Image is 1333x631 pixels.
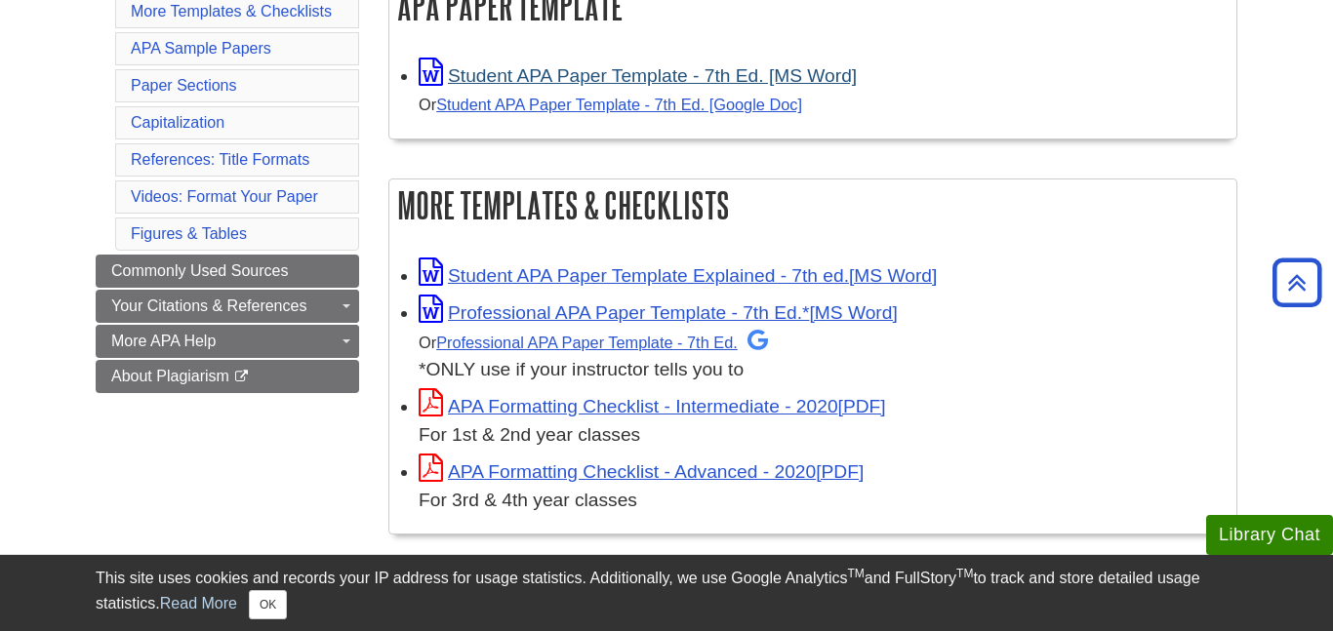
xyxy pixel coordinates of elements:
a: More APA Help [96,325,359,358]
div: For 3rd & 4th year classes [419,487,1227,515]
div: *ONLY use if your instructor tells you to [419,328,1227,385]
a: Link opens in new window [419,461,864,482]
i: This link opens in a new window [233,371,250,383]
a: About Plagiarism [96,360,359,393]
small: Or [419,96,802,113]
a: Figures & Tables [131,225,247,242]
a: Link opens in new window [419,265,937,286]
a: Link opens in new window [419,302,898,323]
div: For 1st & 2nd year classes [419,421,1227,450]
h2: More Templates & Checklists [389,179,1236,231]
a: Back to Top [1266,269,1328,296]
a: Paper Sections [131,77,237,94]
a: Professional APA Paper Template - 7th Ed. [436,334,768,351]
a: Videos: Format Your Paper [131,188,318,205]
span: Your Citations & References [111,297,306,314]
a: References: Title Formats [131,151,309,168]
a: Commonly Used Sources [96,255,359,288]
a: APA Sample Papers [131,40,271,57]
div: This site uses cookies and records your IP address for usage statistics. Additionally, we use Goo... [96,567,1237,619]
a: Read More [160,595,237,611]
span: About Plagiarism [111,368,229,384]
small: Or [419,334,768,351]
span: Commonly Used Sources [111,262,288,279]
a: Student APA Paper Template - 7th Ed. [Google Doc] [436,96,802,113]
sup: TM [956,567,973,580]
button: Close [249,590,287,619]
a: More Templates & Checklists [131,3,332,20]
sup: TM [847,567,864,580]
span: More APA Help [111,333,216,349]
a: Link opens in new window [419,65,857,86]
button: Library Chat [1206,515,1333,555]
a: Capitalization [131,114,224,131]
a: Link opens in new window [419,396,886,416]
a: Your Citations & References [96,290,359,323]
